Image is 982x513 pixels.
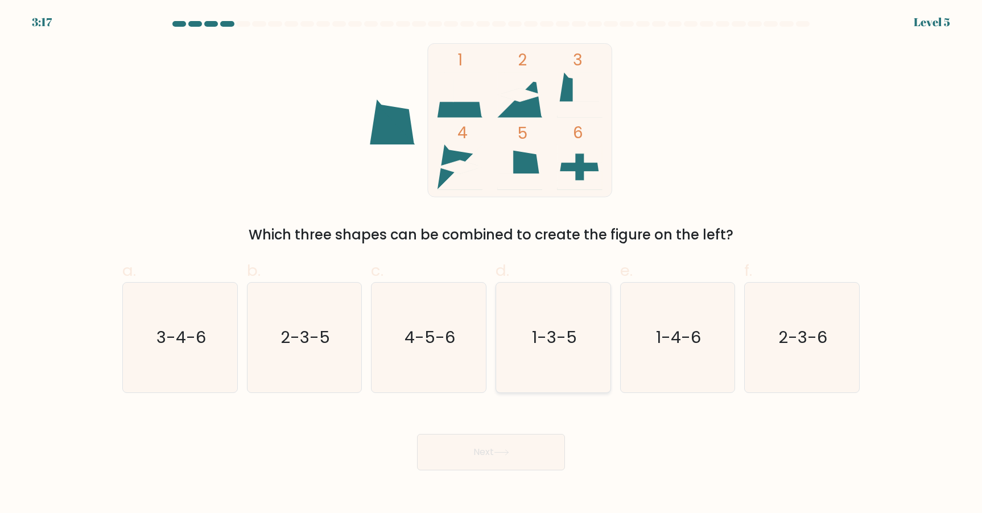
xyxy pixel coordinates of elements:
[518,122,527,144] tspan: 5
[156,326,206,349] text: 3-4-6
[129,225,853,245] div: Which three shapes can be combined to create the figure on the left?
[744,259,752,282] span: f.
[573,122,583,144] tspan: 6
[532,326,577,349] text: 1-3-5
[417,434,565,470] button: Next
[656,326,701,349] text: 1-4-6
[496,259,509,282] span: d.
[779,326,828,349] text: 2-3-6
[405,326,455,349] text: 4-5-6
[914,14,950,31] div: Level 5
[371,259,383,282] span: c.
[122,259,136,282] span: a.
[280,326,330,349] text: 2-3-5
[32,14,52,31] div: 3:17
[457,122,468,144] tspan: 4
[457,49,463,71] tspan: 1
[620,259,633,282] span: e.
[518,49,527,71] tspan: 2
[573,49,583,71] tspan: 3
[247,259,261,282] span: b.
